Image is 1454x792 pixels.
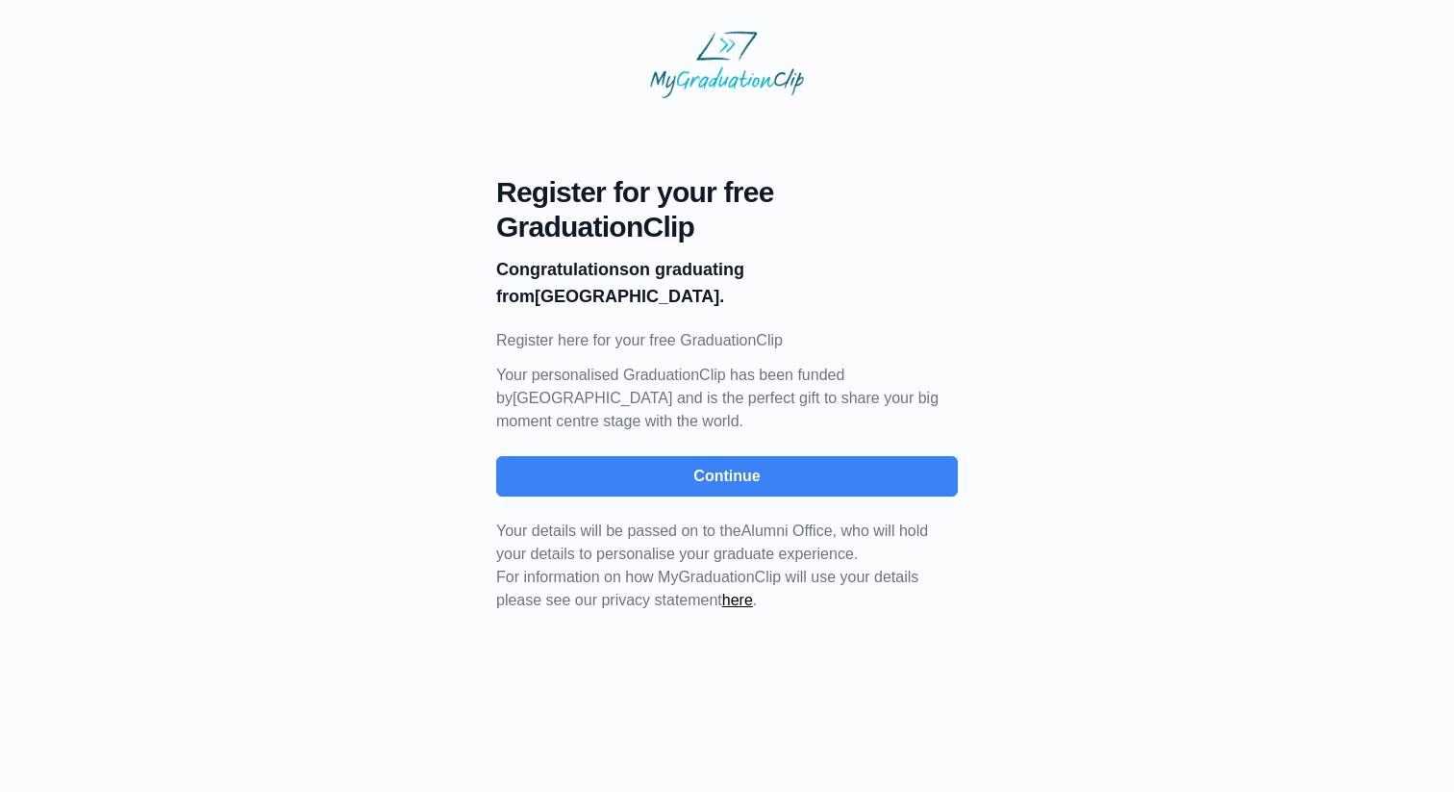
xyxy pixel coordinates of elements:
[496,456,958,497] button: Continue
[496,364,958,433] p: Your personalised GraduationClip has been funded by [GEOGRAPHIC_DATA] and is the perfect gift to ...
[741,523,833,539] span: Alumni Office
[496,523,928,608] span: For information on how MyGraduationClip will use your details please see our privacy statement .
[650,31,804,98] img: MyGraduationClip
[496,256,958,310] p: on graduating from [GEOGRAPHIC_DATA].
[496,523,928,562] span: Your details will be passed on to the , who will hold your details to personalise your graduate e...
[722,592,753,608] a: here
[496,175,958,210] span: Register for your free
[496,210,958,244] span: GraduationClip
[496,329,958,352] p: Register here for your free GraduationClip
[496,260,629,279] b: Congratulations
